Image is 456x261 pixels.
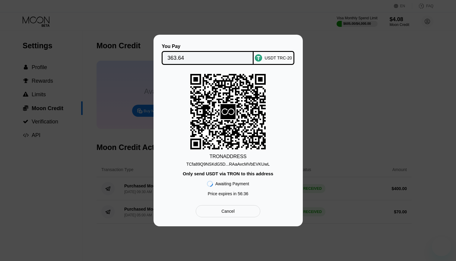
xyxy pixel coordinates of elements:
div: Cancel [196,205,260,217]
div: Awaiting Payment [215,181,249,186]
div: You Pay [162,44,254,49]
iframe: Button to launch messaging window [432,237,451,256]
div: TRON ADDRESS [210,154,247,159]
div: TCfa89Q9NSKdG5D...RAaAvcMVbEVKUwL [186,159,270,167]
div: You PayUSDT TRC-20 [163,44,294,65]
span: 56 : 36 [238,191,248,196]
div: Cancel [221,208,235,214]
div: Only send USDT via TRON to this address [183,171,273,176]
div: TCfa89Q9NSKdG5D...RAaAvcMVbEVKUwL [186,162,270,167]
div: USDT TRC-20 [264,56,292,60]
div: Price expires in [208,191,249,196]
